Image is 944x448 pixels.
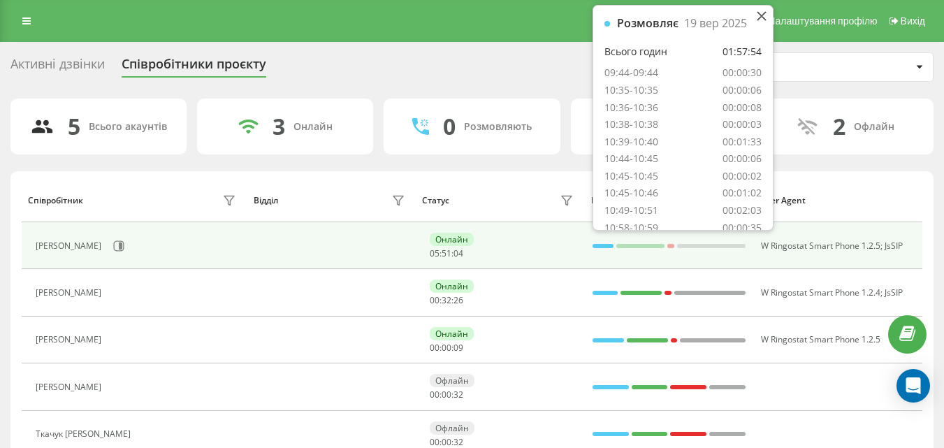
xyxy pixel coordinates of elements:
div: 00:02:03 [722,204,762,217]
div: Всього годин [604,45,667,59]
div: Онлайн [430,327,474,340]
div: 00:00:02 [722,170,762,183]
div: 19 вер 2025 [684,17,747,30]
span: 00 [442,389,451,400]
span: 00 [430,342,440,354]
span: Налаштування профілю [768,15,877,27]
span: 05 [430,247,440,259]
span: 00 [442,342,451,354]
span: 26 [453,294,463,306]
div: Розмовляють [464,121,532,133]
div: 10:58-10:59 [604,222,658,235]
span: 32 [453,436,463,448]
div: 00:00:03 [722,118,762,131]
div: Розмовляє [617,17,678,30]
span: W Ringostat Smart Phone 1.2.5 [761,333,880,345]
div: В статусі [591,196,747,205]
span: 04 [453,247,463,259]
div: 00:00:08 [722,101,762,115]
div: Офлайн [430,374,474,387]
div: Активні дзвінки [10,57,105,78]
span: W Ringostat Smart Phone 1.2.5 [761,240,880,252]
span: JsSIP [885,240,903,252]
div: 09:44-09:44 [604,66,658,80]
div: 3 [273,113,285,140]
div: : : [430,249,463,259]
div: : : [430,343,463,353]
div: 10:45-10:46 [604,187,658,200]
div: Онлайн [430,233,474,246]
div: 5 [68,113,80,140]
div: Open Intercom Messenger [896,369,930,403]
div: 00:00:06 [722,84,762,97]
div: User Agent [760,196,916,205]
div: 0 [443,113,456,140]
span: Вихід [901,15,925,27]
span: 32 [453,389,463,400]
div: [PERSON_NAME] [36,288,105,298]
span: 51 [442,247,451,259]
div: Офлайн [854,121,894,133]
div: : : [430,390,463,400]
div: 10:45-10:45 [604,170,658,183]
div: 00:00:35 [722,222,762,235]
div: 01:57:54 [722,45,762,59]
span: 00 [430,294,440,306]
div: 10:36-10:36 [604,101,658,115]
div: : : [430,296,463,305]
div: [PERSON_NAME] [36,382,105,392]
span: W Ringostat Smart Phone 1.2.4 [761,287,880,298]
span: JsSIP [885,287,903,298]
div: 00:01:02 [722,187,762,200]
span: 00 [430,436,440,448]
div: [PERSON_NAME] [36,241,105,251]
div: 10:49-10:51 [604,204,658,217]
div: 10:38-10:38 [604,118,658,131]
div: Всього акаунтів [89,121,167,133]
div: Онлайн [293,121,333,133]
div: 00:00:06 [722,152,762,166]
div: Співробітник [28,196,83,205]
div: : : [430,438,463,447]
span: 00 [430,389,440,400]
div: Співробітники проєкту [122,57,266,78]
div: 00:00:30 [722,66,762,80]
div: Офлайн [430,421,474,435]
span: 32 [442,294,451,306]
div: Онлайн [430,280,474,293]
span: 00 [442,436,451,448]
div: [PERSON_NAME] [36,335,105,345]
div: Відділ [254,196,278,205]
div: 10:39-10:40 [604,136,658,149]
div: 10:35-10:35 [604,84,658,97]
div: 00:01:33 [722,136,762,149]
div: 10:44-10:45 [604,152,658,166]
span: 09 [453,342,463,354]
div: 2 [833,113,845,140]
div: Ткачук [PERSON_NAME] [36,429,134,439]
div: Статус [422,196,449,205]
